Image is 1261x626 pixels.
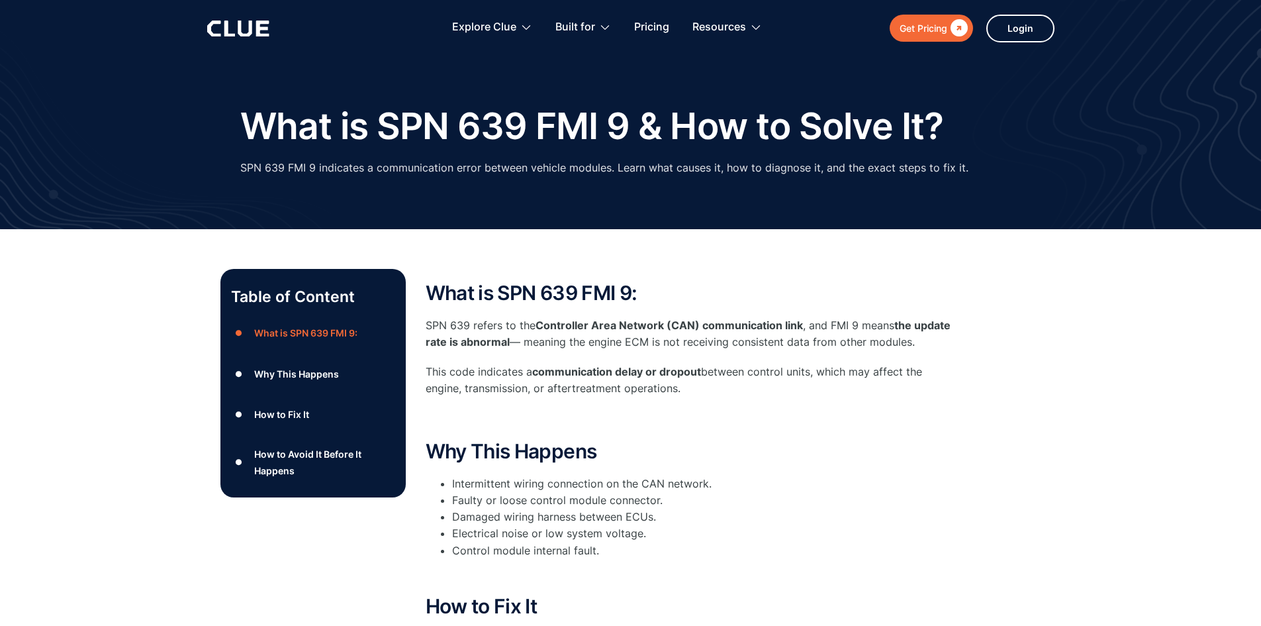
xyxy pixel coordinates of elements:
[254,325,357,341] div: What is SPN 639 FMI 9:
[240,160,968,176] p: SPN 639 FMI 9 indicates a communication error between vehicle modules. Learn what causes it, how ...
[426,282,955,304] h2: What is SPN 639 FMI 9:
[555,7,595,48] div: Built for
[254,446,395,479] div: How to Avoid It Before It Happens
[947,20,968,36] div: 
[231,364,247,384] div: ●
[555,7,611,48] div: Built for
[452,509,955,525] li: Damaged wiring harness between ECUs.
[692,7,746,48] div: Resources
[890,15,973,42] a: Get Pricing
[231,405,395,425] a: ●How to Fix It
[452,476,955,492] li: Intermittent wiring connection on the CAN network.
[231,405,247,425] div: ●
[231,452,247,472] div: ●
[231,323,247,343] div: ●
[426,319,951,348] strong: the update rate is abnormal
[532,365,701,378] strong: communication delay or dropout
[986,15,1054,42] a: Login
[452,7,516,48] div: Explore Clue
[231,286,395,307] p: Table of Content
[426,411,955,427] p: ‍
[900,20,947,36] div: Get Pricing
[426,317,955,350] p: SPN 639 refers to the , and FMI 9 means — meaning the engine ECM is not receiving consistent data...
[634,7,669,48] a: Pricing
[452,7,532,48] div: Explore Clue
[231,364,395,384] a: ●Why This Happens
[452,492,955,509] li: Faulty or loose control module connector.
[426,364,955,397] p: This code indicates a between control units, which may affect the engine, transmission, or aftert...
[231,446,395,479] a: ●How to Avoid It Before It Happens
[692,7,762,48] div: Resources
[452,543,955,559] li: Control module internal fault.
[240,106,944,146] h1: What is SPN 639 FMI 9 & How to Solve It?
[231,323,395,343] a: ●What is SPN 639 FMI 9:
[254,366,339,382] div: Why This Happens
[426,566,955,582] p: ‍
[254,406,309,423] div: How to Fix It
[452,525,955,542] li: Electrical noise or low system voltage.
[426,596,955,617] h2: How to Fix It
[536,319,803,332] strong: Controller Area Network (CAN) communication link
[426,441,955,462] h2: Why This Happens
